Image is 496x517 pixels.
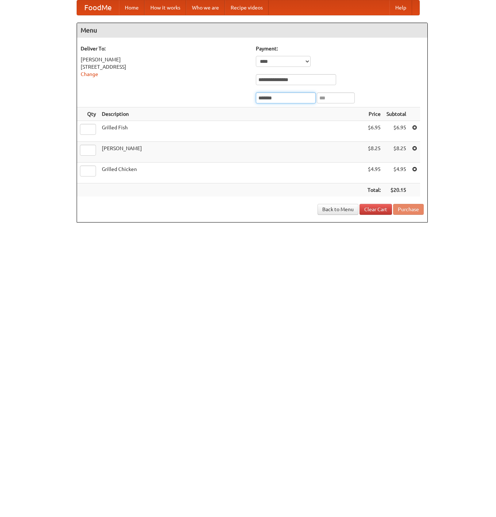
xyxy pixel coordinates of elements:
[99,121,365,142] td: Grilled Fish
[81,56,249,63] div: [PERSON_NAME]
[365,142,384,163] td: $8.25
[318,204,358,215] a: Back to Menu
[145,0,186,15] a: How it works
[77,107,99,121] th: Qty
[384,183,409,197] th: $20.15
[99,163,365,183] td: Grilled Chicken
[393,204,424,215] button: Purchase
[225,0,269,15] a: Recipe videos
[81,63,249,71] div: [STREET_ADDRESS]
[99,142,365,163] td: [PERSON_NAME]
[119,0,145,15] a: Home
[384,142,409,163] td: $8.25
[81,71,98,77] a: Change
[389,0,412,15] a: Help
[77,23,427,38] h4: Menu
[256,45,424,52] h5: Payment:
[186,0,225,15] a: Who we are
[384,163,409,183] td: $4.95
[359,204,392,215] a: Clear Cart
[99,107,365,121] th: Description
[384,121,409,142] td: $6.95
[81,45,249,52] h5: Deliver To:
[365,163,384,183] td: $4.95
[365,183,384,197] th: Total:
[365,121,384,142] td: $6.95
[384,107,409,121] th: Subtotal
[77,0,119,15] a: FoodMe
[365,107,384,121] th: Price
